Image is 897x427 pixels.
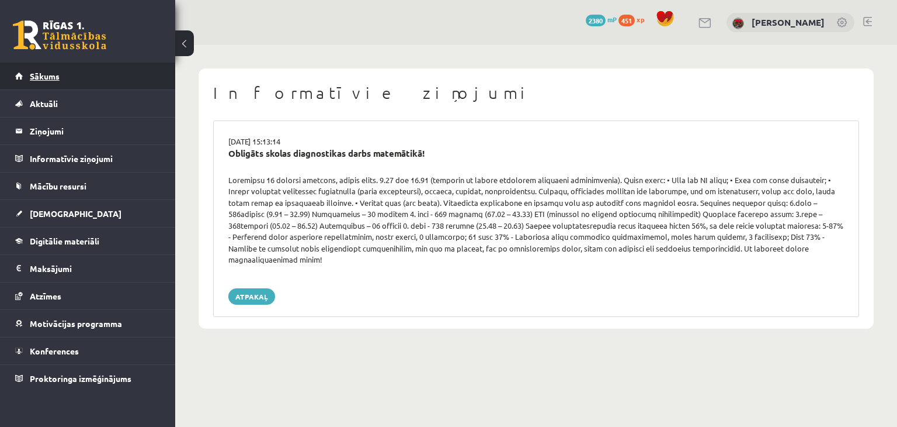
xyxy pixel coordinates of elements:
[15,118,161,144] a: Ziņojumi
[15,200,161,227] a: [DEMOGRAPHIC_DATA]
[15,145,161,172] a: Informatīvie ziņojumi
[30,236,99,246] span: Digitālie materiāli
[618,15,650,24] a: 451 xp
[30,346,79,356] span: Konferences
[15,283,161,309] a: Atzīmes
[586,15,617,24] a: 2380 mP
[15,228,161,254] a: Digitālie materiāli
[30,291,61,301] span: Atzīmes
[30,255,161,282] legend: Maksājumi
[213,83,859,103] h1: Informatīvie ziņojumi
[732,18,744,29] img: Tīna Šneidere
[618,15,635,26] span: 451
[30,71,60,81] span: Sākums
[30,118,161,144] legend: Ziņojumi
[30,373,131,384] span: Proktoringa izmēģinājums
[30,208,121,219] span: [DEMOGRAPHIC_DATA]
[15,63,161,89] a: Sākums
[220,174,853,266] div: Loremipsu 16 dolorsi ametcons, adipis elits. 9.27 doe 16.91 (temporin ut labore etdolorem aliquae...
[15,310,161,337] a: Motivācijas programma
[586,15,606,26] span: 2380
[15,173,161,199] a: Mācību resursi
[30,145,161,172] legend: Informatīvie ziņojumi
[30,318,122,329] span: Motivācijas programma
[30,98,58,109] span: Aktuāli
[15,255,161,282] a: Maksājumi
[220,136,853,147] div: [DATE] 15:13:14
[15,365,161,392] a: Proktoringa izmēģinājums
[637,15,644,24] span: xp
[15,338,161,364] a: Konferences
[13,20,106,50] a: Rīgas 1. Tālmācības vidusskola
[15,90,161,117] a: Aktuāli
[607,15,617,24] span: mP
[228,147,844,160] div: Obligāts skolas diagnostikas darbs matemātikā!
[30,181,86,191] span: Mācību resursi
[228,288,275,305] a: Atpakaļ
[752,16,825,28] a: [PERSON_NAME]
